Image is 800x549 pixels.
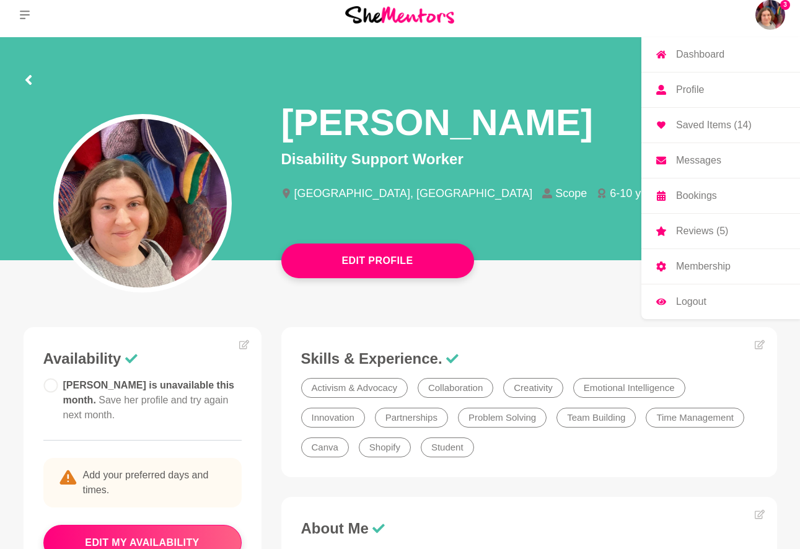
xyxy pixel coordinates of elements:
[676,50,724,59] p: Dashboard
[676,191,717,201] p: Bookings
[542,188,597,199] li: Scope
[63,380,235,420] span: [PERSON_NAME] is unavailable this month.
[63,395,229,420] span: Save her profile and try again next month.
[676,85,704,95] p: Profile
[676,120,752,130] p: Saved Items (14)
[676,226,728,236] p: Reviews (5)
[641,72,800,107] a: Profile
[676,261,731,271] p: Membership
[301,519,757,538] h3: About Me
[641,37,800,72] a: Dashboard
[641,108,800,143] a: Saved Items (14)
[281,99,593,146] h1: [PERSON_NAME]
[641,143,800,178] a: Messages
[676,297,706,307] p: Logout
[345,6,454,23] img: She Mentors Logo
[597,188,672,199] li: 6-10 years
[281,244,474,278] button: Edit Profile
[301,349,757,368] h3: Skills & Experience.
[641,214,800,248] a: Reviews (5)
[281,188,543,199] li: [GEOGRAPHIC_DATA], [GEOGRAPHIC_DATA]
[43,458,242,507] p: Add your preferred days and times.
[676,156,721,165] p: Messages
[43,349,242,368] h3: Availability
[641,178,800,213] a: Bookings
[281,148,777,170] p: Disability Support Worker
